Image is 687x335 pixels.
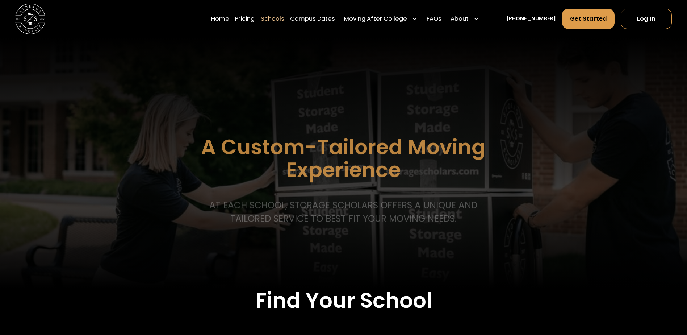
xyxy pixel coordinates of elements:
a: Pricing [235,8,255,29]
a: Schools [261,8,284,29]
a: Home [211,8,229,29]
a: FAQs [427,8,441,29]
a: Campus Dates [290,8,335,29]
div: About [451,15,469,24]
p: At each school, storage scholars offers a unique and tailored service to best fit your Moving needs. [206,199,481,226]
a: [PHONE_NUMBER] [506,15,556,23]
img: Storage Scholars main logo [15,4,45,34]
div: Moving After College [344,15,407,24]
div: About [448,8,482,29]
a: Log In [621,9,672,29]
a: Get Started [562,9,615,29]
h2: Find Your School [72,288,615,313]
a: home [15,4,45,34]
div: Moving After College [341,8,421,29]
h1: A Custom-Tailored Moving Experience [163,136,524,181]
